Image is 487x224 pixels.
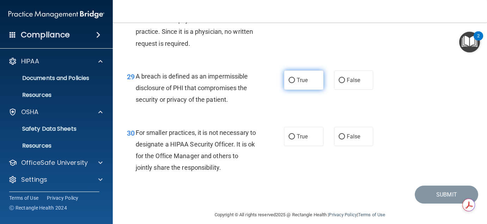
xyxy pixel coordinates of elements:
[452,175,479,202] iframe: Drift Widget Chat Controller
[347,133,360,140] span: False
[21,175,47,184] p: Settings
[8,158,103,167] a: OfficeSafe University
[9,204,67,211] span: Ⓒ Rectangle Health 2024
[21,108,39,116] p: OSHA
[289,134,295,139] input: True
[297,133,308,140] span: True
[329,212,357,217] a: Privacy Policy
[21,158,88,167] p: OfficeSafe University
[358,212,385,217] a: Terms of Use
[127,73,135,81] span: 29
[5,92,101,99] p: Resources
[8,175,103,184] a: Settings
[5,75,101,82] p: Documents and Policies
[9,194,38,201] a: Terms of Use
[347,77,360,83] span: False
[21,57,39,66] p: HIPAA
[5,142,101,149] p: Resources
[47,194,79,201] a: Privacy Policy
[136,73,248,103] span: A breach is defined as an impermissible disclosure of PHI that compromises the security or privac...
[21,30,70,40] h4: Compliance
[5,125,101,132] p: Safety Data Sheets
[339,78,345,83] input: False
[459,32,480,52] button: Open Resource Center, 2 new notifications
[127,129,135,137] span: 30
[8,7,104,21] img: PMB logo
[289,78,295,83] input: True
[339,134,345,139] input: False
[136,5,253,47] span: The practice receives a request to fax records from a physician unknown to the practice. Since it...
[8,108,103,116] a: OSHA
[415,186,478,204] button: Submit
[8,57,103,66] a: HIPAA
[477,36,480,45] div: 2
[136,129,256,172] span: For smaller practices, it is not necessary to designate a HIPAA Security Officer. It is ok for th...
[297,77,308,83] span: True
